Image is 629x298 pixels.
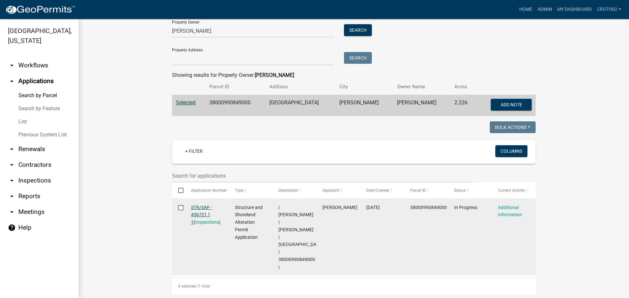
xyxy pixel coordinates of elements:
[360,183,404,198] datatable-header-cell: Date Created
[410,188,426,193] span: Parcel ID
[490,121,536,133] button: Bulk Actions
[404,183,448,198] datatable-header-cell: Parcel ID
[8,77,16,85] i: arrow_drop_up
[265,95,335,116] td: [GEOGRAPHIC_DATA]
[8,177,16,184] i: arrow_drop_down
[172,71,536,79] div: Showing results for Property Owner:
[366,188,389,193] span: Date Created
[272,183,316,198] datatable-header-cell: Description
[500,102,522,107] span: Add Note
[8,61,16,69] i: arrow_drop_down
[8,192,16,200] i: arrow_drop_down
[184,183,228,198] datatable-header-cell: Application Number
[393,79,451,95] th: Owner Name
[535,3,555,16] a: Admin
[191,205,212,225] a: STR/SAP - 456721 1 1
[205,79,265,95] th: Parcel ID
[450,79,476,95] th: Acres
[255,72,294,78] strong: [PERSON_NAME]
[172,278,536,294] div: 1 total
[172,169,473,183] input: Search for applications
[517,3,535,16] a: Home
[265,79,335,95] th: Address
[8,224,16,232] i: help
[8,145,16,153] i: arrow_drop_down
[450,95,476,116] td: 2.226
[205,95,265,116] td: 38000990849000
[172,183,184,198] datatable-header-cell: Select
[410,205,447,210] span: 38000990849000
[322,205,357,210] span: monty C johnson
[195,219,219,225] a: Inspections
[8,208,16,216] i: arrow_drop_down
[448,183,492,198] datatable-header-cell: Status
[492,183,536,198] datatable-header-cell: Current Activity
[191,204,222,226] div: ( )
[594,3,624,16] a: croth02
[178,284,199,289] span: 0 selected /
[344,52,372,64] button: Search
[393,95,451,116] td: [PERSON_NAME]
[235,205,263,240] span: Structure and Shoreland Alteration Permit Application
[495,145,527,157] button: Columns
[191,188,227,193] span: Application Number
[454,205,477,210] span: In Progress
[278,205,323,270] span: | Courtney Roth | MONTY C JOHNSON | Otter Tail River | 38000990849000 |
[316,183,360,198] datatable-header-cell: Applicant
[498,205,522,218] a: Additional Information
[454,188,466,193] span: Status
[335,79,393,95] th: City
[335,95,393,116] td: [PERSON_NAME]
[491,99,532,111] button: Add Note
[498,188,525,193] span: Current Activity
[344,24,372,36] button: Search
[176,99,196,106] a: Selected
[228,183,272,198] datatable-header-cell: Type
[366,205,380,210] span: 07/30/2025
[8,161,16,169] i: arrow_drop_down
[278,188,298,193] span: Description
[235,188,243,193] span: Type
[555,3,594,16] a: My Dashboard
[322,188,339,193] span: Applicant
[180,145,208,157] a: + Filter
